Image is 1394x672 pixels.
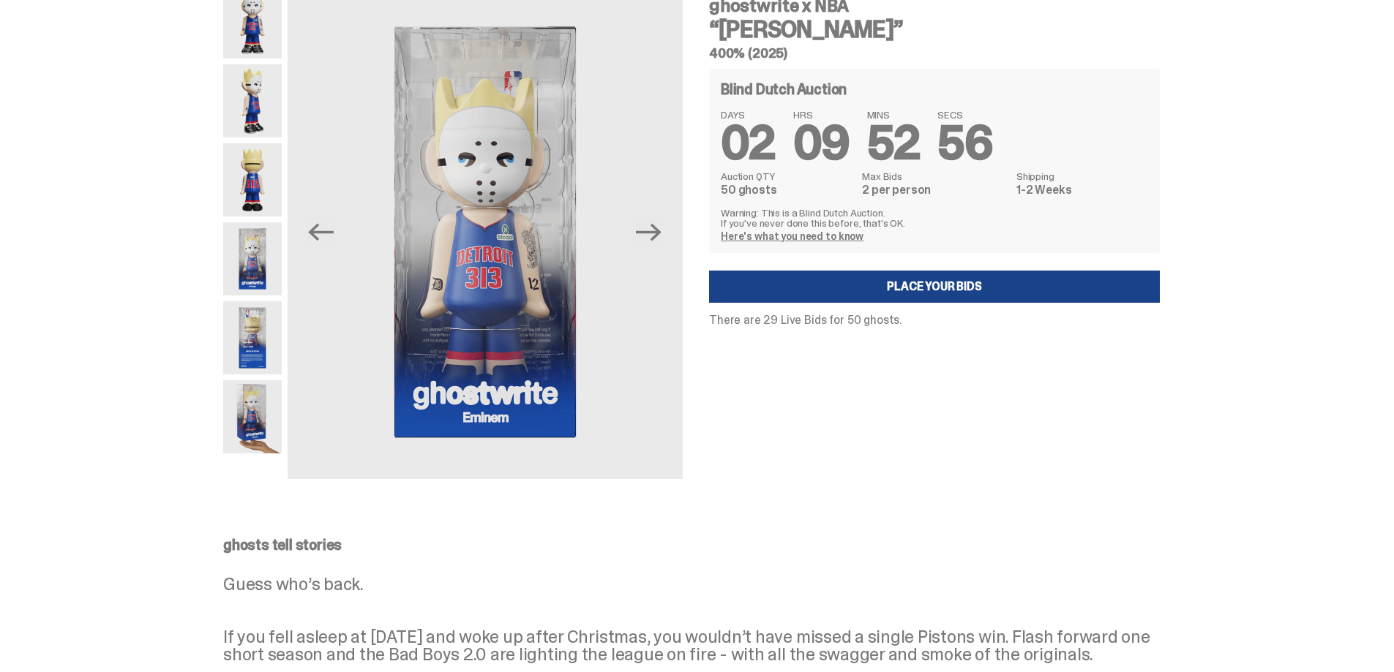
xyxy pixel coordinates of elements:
[1016,184,1148,196] dd: 1-2 Weeks
[709,271,1160,303] a: Place your Bids
[223,301,282,374] img: Eminem_NBA_400_13.png
[793,113,850,173] span: 09
[223,143,282,216] img: Copy%20of%20Eminem_NBA_400_6.png
[721,184,853,196] dd: 50 ghosts
[223,222,282,295] img: Eminem_NBA_400_12.png
[793,110,850,120] span: HRS
[937,113,992,173] span: 56
[862,171,1008,181] dt: Max Bids
[867,110,921,120] span: MINS
[721,82,847,97] h4: Blind Dutch Auction
[709,18,1160,41] h3: “[PERSON_NAME]”
[223,380,282,453] img: eminem%20scale.png
[1016,171,1148,181] dt: Shipping
[709,47,1160,60] h5: 400% (2025)
[305,216,337,249] button: Previous
[633,216,665,249] button: Next
[721,171,853,181] dt: Auction QTY
[937,110,992,120] span: SECS
[862,184,1008,196] dd: 2 per person
[709,314,1160,326] p: There are 29 Live Bids for 50 ghosts.
[223,64,282,137] img: Copy%20of%20Eminem_NBA_400_3.png
[721,230,863,243] a: Here's what you need to know
[721,208,1148,228] p: Warning: This is a Blind Dutch Auction. If you’ve never done this before, that’s OK.
[721,110,776,120] span: DAYS
[721,113,776,173] span: 02
[223,537,1160,552] p: ghosts tell stories
[867,113,921,173] span: 52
